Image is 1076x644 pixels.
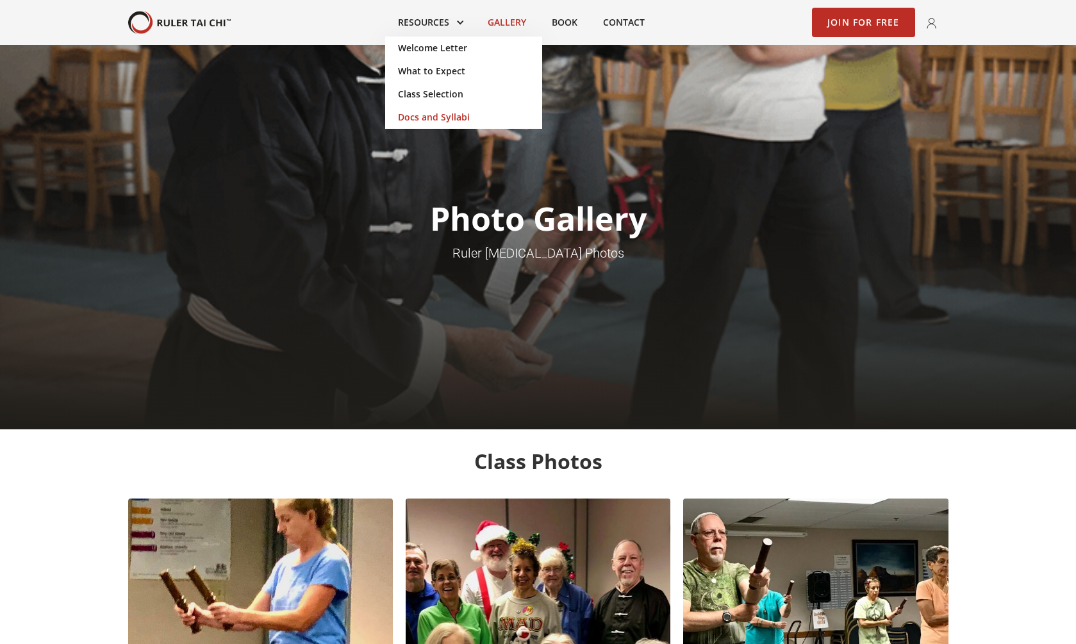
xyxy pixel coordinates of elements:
a: Class Selection [385,83,542,106]
nav: Resources [385,37,542,129]
a: Gallery [475,8,539,37]
img: Your Brand Name [128,11,231,35]
a: Book [539,8,590,37]
p: Ruler [MEDICAL_DATA] Photos [363,244,713,262]
a: What to Expect [385,60,542,83]
a: Join for Free [812,8,915,37]
a: Welcome Letter [385,37,542,60]
a: Docs and Syllabi [385,106,542,129]
a: Contact [590,8,658,37]
div: Resources [385,8,475,37]
h1: Photo Gallery [430,199,647,238]
a: home [128,11,231,35]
